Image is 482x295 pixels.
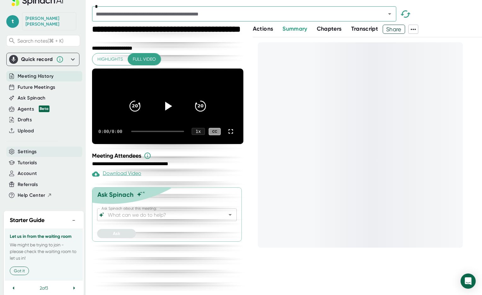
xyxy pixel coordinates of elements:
span: Full video [133,55,156,63]
span: Highlights [97,55,123,63]
button: Highlights [92,53,128,65]
button: Account [18,170,37,177]
span: Chapters [317,25,342,32]
span: Summary [282,25,307,32]
span: 2 of 3 [40,286,48,291]
div: Download Video [92,170,141,178]
button: Ask [97,229,136,238]
button: Actions [253,25,273,33]
button: − [70,216,78,225]
button: Ask Spinach [18,94,46,102]
span: Actions [253,25,273,32]
button: Full video [128,53,161,65]
button: Future Meetings [18,84,55,91]
div: Beta [39,105,49,112]
h2: Starter Guide [10,216,44,225]
button: Transcript [351,25,378,33]
button: Share [383,25,405,34]
button: Got it [10,267,29,275]
span: Transcript [351,25,378,32]
button: Drafts [18,116,32,123]
input: What can we do to help? [107,210,216,219]
div: Quick record [9,53,77,66]
button: Summary [282,25,307,33]
div: 0:00 / 0:00 [98,129,124,134]
div: Open Intercom Messenger [461,274,476,289]
div: Meeting Attendees [92,152,245,160]
span: Share [383,24,405,35]
span: Search notes (⌘ + K) [17,38,63,44]
button: Help Center [18,192,52,199]
div: Tyler Lauck [26,16,73,27]
span: Help Center [18,192,45,199]
button: Chapters [317,25,342,33]
div: 1 x [192,128,205,135]
button: Open [226,210,235,219]
button: Tutorials [18,159,37,166]
p: We might be trying to join - please check the waiting room to let us in! [10,242,78,262]
button: Upload [18,127,34,135]
div: Quick record [21,56,53,63]
span: Ask [113,231,120,236]
button: Meeting History [18,73,54,80]
div: Ask Spinach [97,191,134,198]
div: CC [209,128,221,135]
button: Agents Beta [18,105,49,113]
span: t [6,15,19,28]
button: Referrals [18,181,38,188]
button: Settings [18,148,37,155]
h3: Let us in from the waiting room [10,234,78,239]
button: Open [385,9,394,18]
div: Agents [18,105,49,113]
